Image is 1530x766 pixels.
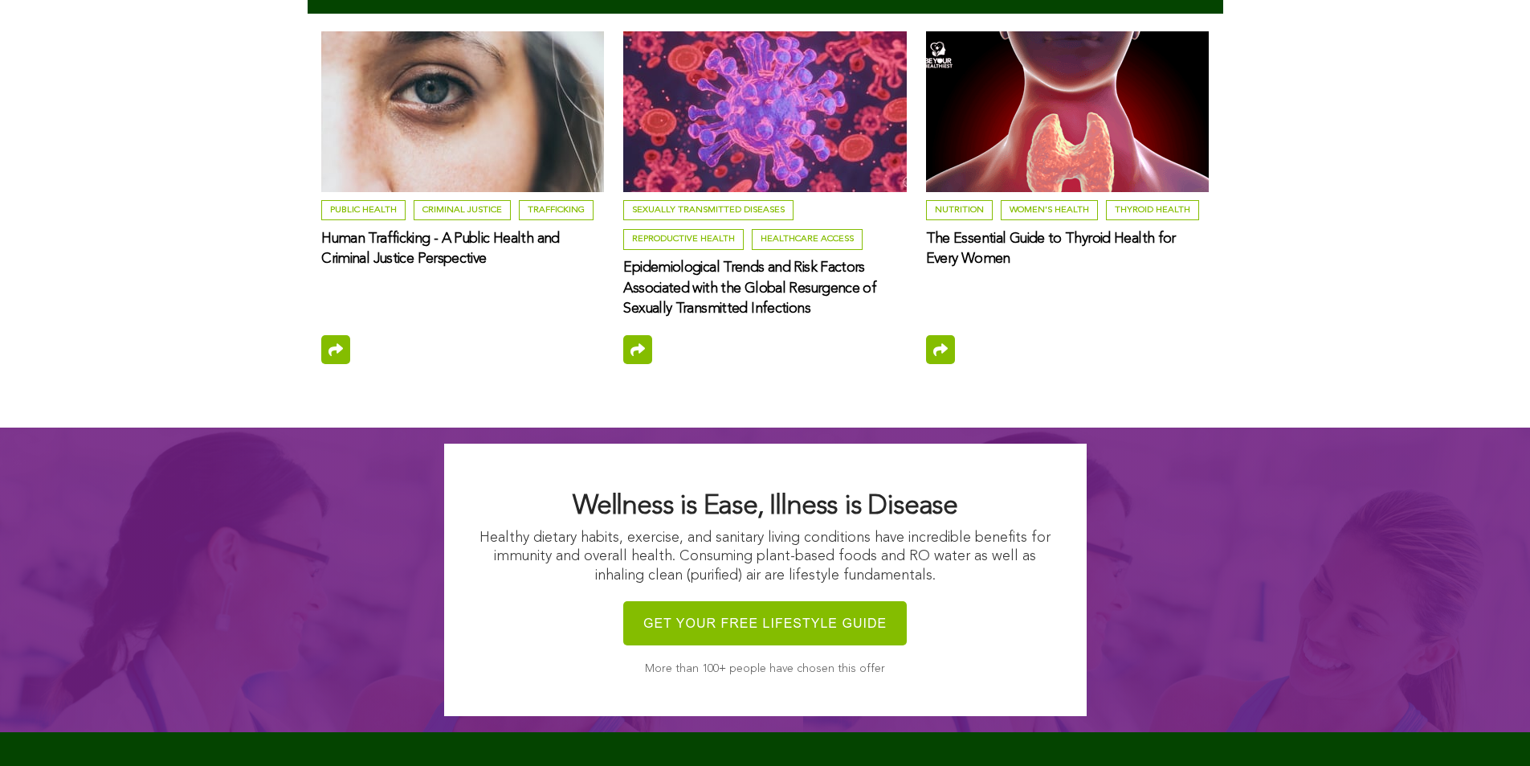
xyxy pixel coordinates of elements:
[752,229,863,250] a: Healthcare Access
[476,529,1055,585] p: Healthy dietary habits, exercise, and sanitary living conditions have incredible benefits for imm...
[1001,200,1098,221] a: Women's Health
[623,258,906,319] a: Epidemiological Trends and Risk Factors Associated with the Global Resurgence of Sexually Transmi...
[1106,200,1199,221] a: Thyroid health
[623,200,794,221] a: Sexually Transmitted Diseases
[1450,689,1530,766] iframe: Chat Widget
[926,200,993,221] a: Nutrition
[623,31,906,192] img: epidemiological-trends-and-risk-factors-associated-with-the-global-resurgence-of-sexually-transmi...
[321,200,406,221] a: Public Health
[414,200,511,221] a: criminal justice
[476,662,1055,676] p: More than 100+ people have chosen this offer
[321,31,604,192] img: human-trafficking-a-public-health-and-criminal-justice-perspective
[926,31,1209,192] img: the-essential-guide-to-thyroid-health-for-every-women
[623,593,907,653] img: Get your FREE lifestyle guide
[623,229,744,250] a: Reproductive Health
[321,229,604,269] a: Human Trafficking - A Public Health and Criminal Justice Perspective
[476,492,1055,521] h2: Wellness is Ease, Illness is Disease
[519,200,594,221] a: trafficking
[926,229,1209,269] a: The Essential Guide to Thyroid Health for Every Women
